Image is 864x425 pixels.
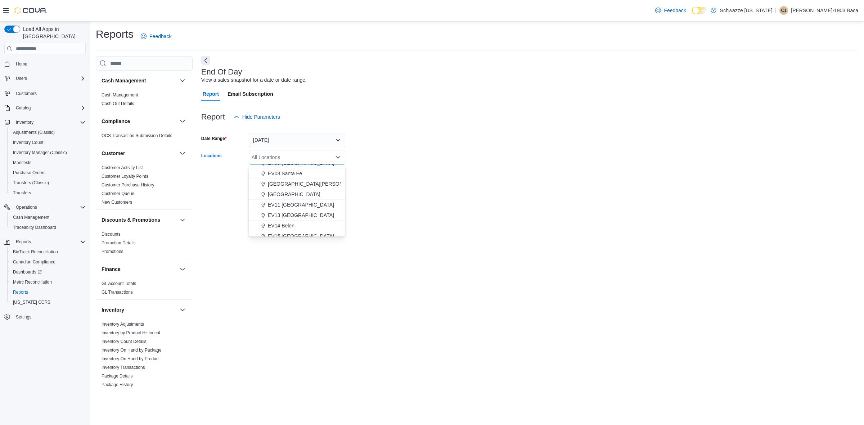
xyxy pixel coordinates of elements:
span: Transfers [13,190,31,196]
span: Load All Apps in [GEOGRAPHIC_DATA] [20,26,86,40]
span: [GEOGRAPHIC_DATA][PERSON_NAME] [268,180,362,187]
button: Settings [1,312,89,322]
button: Reports [7,287,89,297]
a: Cash Management [10,213,52,222]
span: Reports [13,289,28,295]
span: Purchase Orders [13,170,46,176]
h3: Compliance [102,118,130,125]
span: Email Subscription [228,87,273,101]
div: Discounts & Promotions [96,230,193,259]
span: Inventory Count [10,138,86,147]
a: Customers [13,89,40,98]
a: Discounts [102,232,121,237]
span: Inventory On Hand by Package [102,347,162,353]
span: EV14 Belen [268,222,294,229]
a: [US_STATE] CCRS [10,298,53,307]
span: Package History [102,382,133,388]
span: Feedback [664,7,686,14]
span: Customer Loyalty Points [102,173,148,179]
span: Package Details [102,373,133,379]
a: Customer Purchase History [102,182,154,187]
button: Customer [178,149,187,158]
span: Customer Activity List [102,165,143,171]
a: Dashboards [7,267,89,277]
a: BioTrack Reconciliation [10,248,61,256]
span: Feedback [149,33,171,40]
span: Catalog [13,104,86,112]
span: Customer Queue [102,191,134,196]
button: Discounts & Promotions [178,216,187,224]
button: Finance [178,265,187,273]
span: Manifests [13,160,31,166]
a: Cash Out Details [102,101,134,106]
a: Customer Activity List [102,165,143,170]
button: EV08 Santa Fe [249,168,345,179]
input: Dark Mode [692,7,707,14]
a: Inventory Transactions [102,365,145,370]
span: EV11 [GEOGRAPHIC_DATA] [268,201,334,208]
button: Inventory [1,117,89,127]
span: Canadian Compliance [13,259,55,265]
button: Users [13,74,30,83]
button: EV14 Belen [249,221,345,231]
span: Report [203,87,219,101]
span: EV07 [GEOGRAPHIC_DATA] [268,159,334,167]
a: Manifests [10,158,34,167]
h3: Inventory [102,306,124,313]
img: Cova [14,7,47,14]
button: Catalog [1,103,89,113]
span: Inventory [16,119,33,125]
h3: Finance [102,266,121,273]
span: Settings [16,314,31,320]
div: Compliance [96,131,193,143]
button: Cash Management [7,212,89,222]
span: Transfers (Classic) [10,178,86,187]
a: Inventory by Product Historical [102,330,160,335]
button: Reports [13,238,34,246]
span: Cash Out Details [102,101,134,107]
span: Metrc Reconciliation [13,279,52,285]
span: Reports [16,239,31,245]
a: Inventory On Hand by Product [102,356,159,361]
a: Transfers (Classic) [10,178,52,187]
span: [GEOGRAPHIC_DATA] [268,191,320,198]
span: Cash Management [10,213,86,222]
span: Inventory Manager (Classic) [13,150,67,155]
button: Customer [102,150,177,157]
a: Inventory Count Details [102,339,147,344]
div: View a sales snapshot for a date or date range. [201,76,307,84]
h1: Reports [96,27,134,41]
button: BioTrack Reconciliation [7,247,89,257]
span: GL Transactions [102,289,133,295]
span: C1 [781,6,787,15]
span: OCS Transaction Submission Details [102,133,172,139]
span: Home [16,61,27,67]
span: EV15 [GEOGRAPHIC_DATA] [268,232,334,240]
span: Inventory Transactions [102,365,145,370]
h3: Cash Management [102,77,146,84]
span: Operations [16,204,37,210]
a: Inventory Adjustments [102,322,144,327]
button: Inventory [178,306,187,314]
button: Manifests [7,158,89,168]
span: Adjustments (Classic) [10,128,86,137]
div: Cash Management [96,91,193,111]
a: Traceabilty Dashboard [10,223,59,232]
span: New Customers [102,199,132,205]
button: Close list of options [335,154,341,160]
span: [US_STATE] CCRS [13,299,50,305]
span: Customers [13,89,86,98]
a: Dashboards [10,268,45,276]
h3: Customer [102,150,125,157]
button: Inventory [13,118,36,127]
a: Reports [10,288,31,297]
button: Inventory Manager (Classic) [7,148,89,158]
span: EV08 Santa Fe [268,170,302,177]
div: Finance [96,279,193,299]
button: Inventory Count [7,137,89,148]
button: [DATE] [249,133,345,147]
a: Settings [13,313,34,321]
a: Adjustments (Classic) [10,128,58,137]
